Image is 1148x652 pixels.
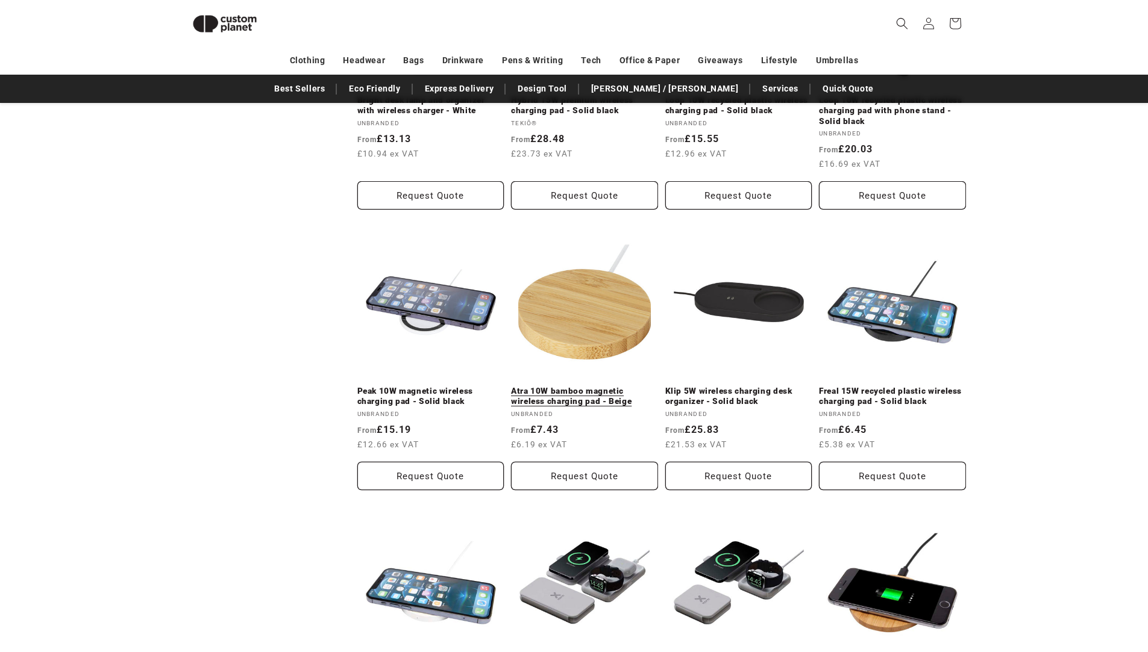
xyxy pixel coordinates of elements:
a: Quick Quote [817,78,880,99]
a: Bags [403,50,424,71]
a: Headwear [343,50,385,71]
a: Clothing [290,50,325,71]
button: Request Quote [665,181,812,210]
a: Loop 10W recycled plastic wireless charging pad - Solid black [665,95,812,116]
a: Tech [581,50,601,71]
img: Custom Planet [183,5,267,43]
summary: Search [889,10,915,37]
button: Request Quote [511,462,658,490]
iframe: Chat Widget [941,522,1148,652]
a: Hybrid 15W premium wireless charging pad - Solid black [511,95,658,116]
button: Request Quote [665,462,812,490]
a: Giveaways [698,50,742,71]
a: Drinkware [442,50,484,71]
a: Loop 10W recycled plastic wireless charging pad with phone stand - Solid black [819,95,966,127]
button: Request Quote [819,181,966,210]
a: Pens & Writing [502,50,563,71]
a: Express Delivery [419,78,500,99]
a: Klip 5W wireless charging desk organizer - Solid black [665,386,812,407]
a: Peak 10W magnetic wireless charging pad - Solid black [357,386,504,407]
a: [PERSON_NAME] / [PERSON_NAME] [585,78,744,99]
a: Umbrellas [816,50,858,71]
a: Bright desk lamp and organizer with wireless charger - White [357,95,504,116]
a: Eco Friendly [343,78,406,99]
button: Request Quote [357,462,504,490]
button: Request Quote [819,462,966,490]
a: Best Sellers [268,78,331,99]
a: Atra 10W bamboo magnetic wireless charging pad - Beige [511,386,658,407]
a: Services [756,78,805,99]
a: Design Tool [512,78,573,99]
a: Office & Paper [619,50,680,71]
button: Request Quote [511,181,658,210]
a: Lifestyle [761,50,798,71]
a: Freal 15W recycled plastic wireless charging pad - Solid black [819,386,966,407]
button: Request Quote [357,181,504,210]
